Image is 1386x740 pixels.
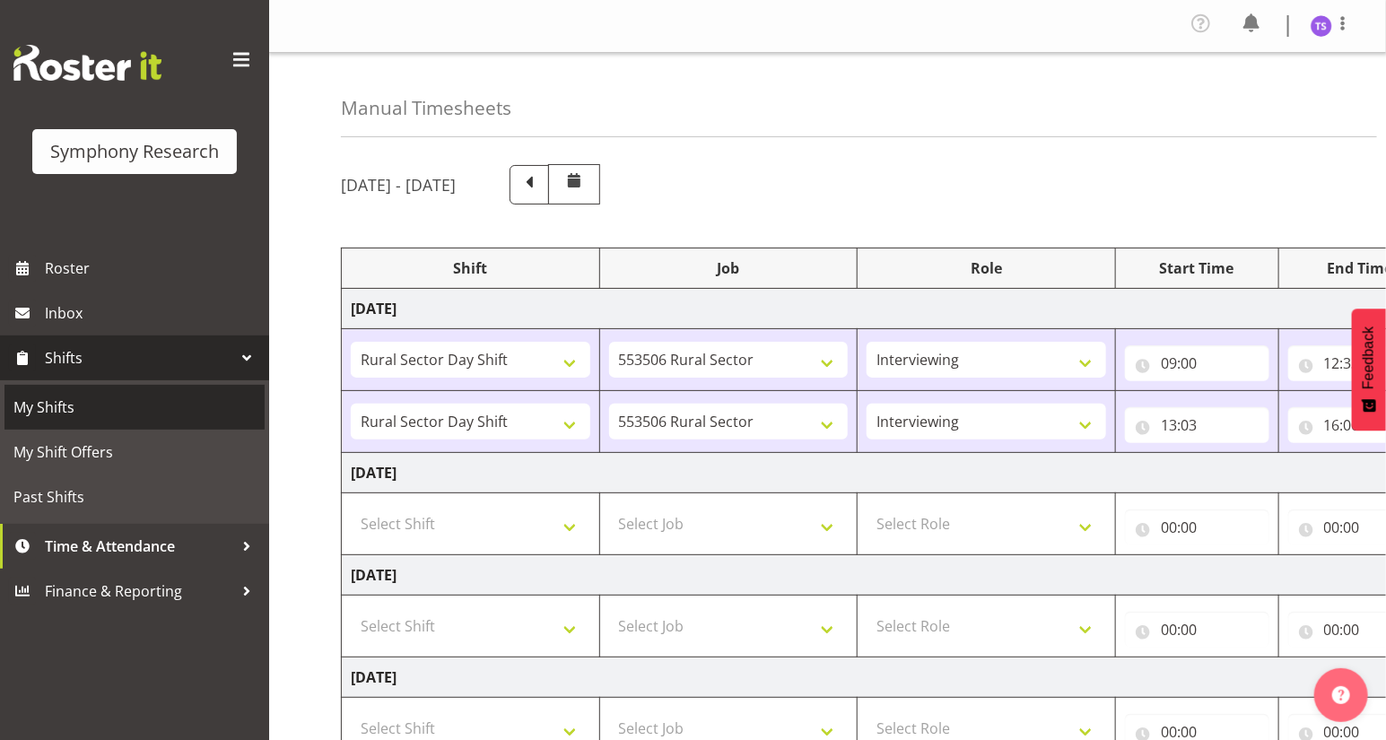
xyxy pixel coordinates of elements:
[351,257,590,279] div: Shift
[45,300,260,326] span: Inbox
[1125,257,1269,279] div: Start Time
[609,257,849,279] div: Job
[50,138,219,165] div: Symphony Research
[1125,345,1269,381] input: Click to select...
[867,257,1106,279] div: Role
[1125,509,1269,545] input: Click to select...
[4,430,265,474] a: My Shift Offers
[4,474,265,519] a: Past Shifts
[1361,326,1377,389] span: Feedback
[45,255,260,282] span: Roster
[13,439,256,466] span: My Shift Offers
[45,578,233,605] span: Finance & Reporting
[341,175,456,195] h5: [DATE] - [DATE]
[13,45,161,81] img: Rosterit website logo
[341,98,511,118] h4: Manual Timesheets
[1125,407,1269,443] input: Click to select...
[13,483,256,510] span: Past Shifts
[1352,309,1386,431] button: Feedback - Show survey
[1125,612,1269,648] input: Click to select...
[4,385,265,430] a: My Shifts
[45,533,233,560] span: Time & Attendance
[1311,15,1332,37] img: titi-strickland1975.jpg
[45,344,233,371] span: Shifts
[1332,686,1350,704] img: help-xxl-2.png
[13,394,256,421] span: My Shifts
